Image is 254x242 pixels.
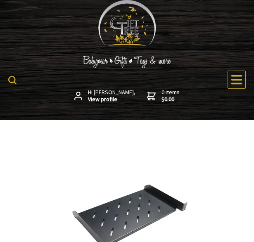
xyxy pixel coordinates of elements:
span: 0 items [161,88,180,103]
strong: $0.00 [161,96,180,103]
a: Hi [PERSON_NAME],View profile [74,89,135,103]
img: Babywear - Gifts - Toys & more [65,56,189,68]
span: Hi [PERSON_NAME], [88,89,135,103]
img: product search [8,76,17,84]
strong: View profile [88,96,135,103]
a: 0 items$0.00 [147,89,180,103]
